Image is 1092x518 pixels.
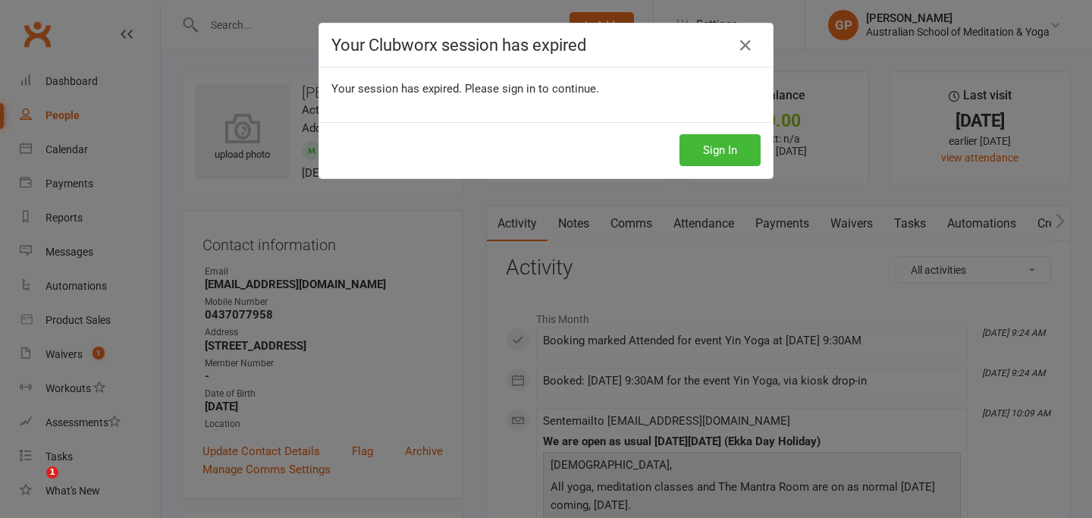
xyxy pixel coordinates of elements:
span: Your session has expired. Please sign in to continue. [331,82,599,96]
button: Sign In [679,134,761,166]
h4: Your Clubworx session has expired [331,36,761,55]
span: 1 [46,466,58,479]
iframe: Intercom live chat [15,466,52,503]
a: Close [733,33,758,58]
